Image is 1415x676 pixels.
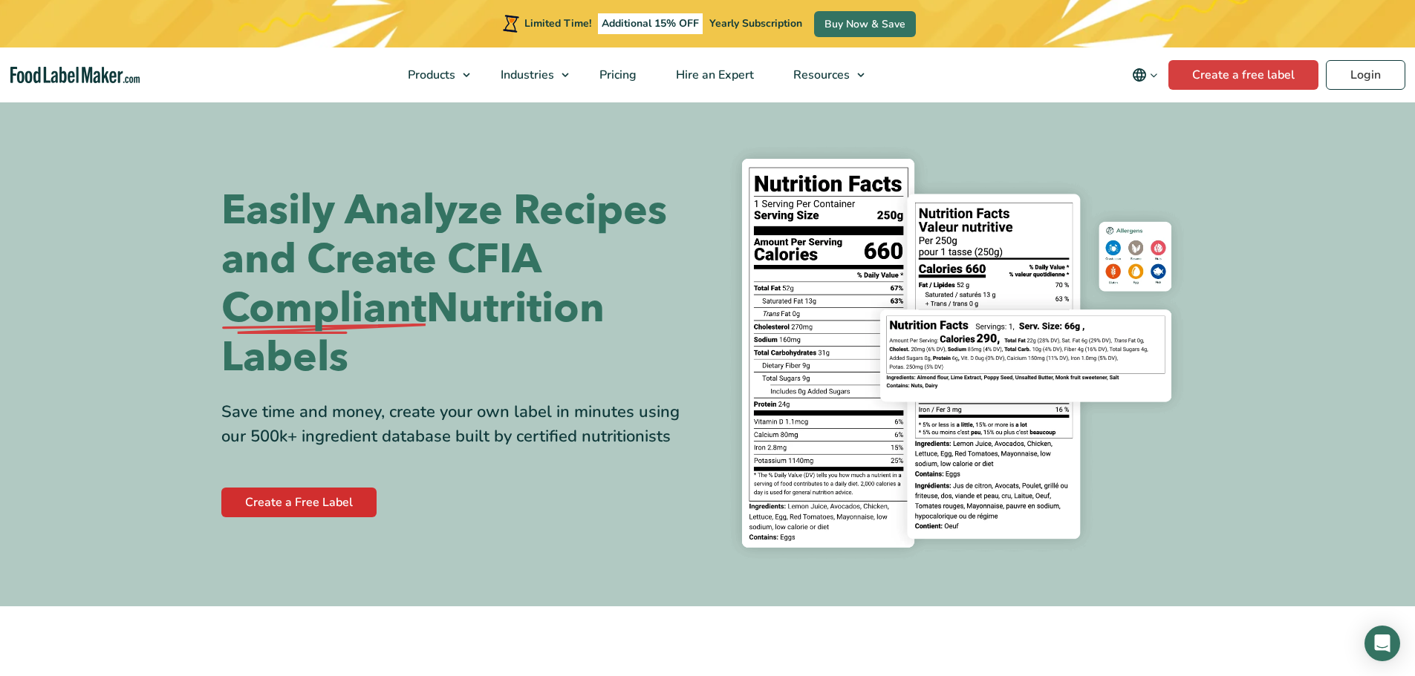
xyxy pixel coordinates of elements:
[1364,626,1400,661] div: Open Intercom Messenger
[1326,60,1405,90] a: Login
[221,186,697,382] h1: Easily Analyze Recipes and Create CFIA Nutrition Labels
[221,284,426,333] span: Compliant
[789,67,851,83] span: Resources
[388,47,478,102] a: Products
[496,67,556,83] span: Industries
[580,47,653,102] a: Pricing
[814,11,916,37] a: Buy Now & Save
[403,67,457,83] span: Products
[221,488,377,517] a: Create a Free Label
[524,16,591,30] span: Limited Time!
[774,47,872,102] a: Resources
[709,16,802,30] span: Yearly Subscription
[595,67,638,83] span: Pricing
[10,67,140,84] a: Food Label Maker homepage
[221,400,697,449] div: Save time and money, create your own label in minutes using our 500k+ ingredient database built b...
[1168,60,1318,90] a: Create a free label
[657,47,770,102] a: Hire an Expert
[598,13,703,34] span: Additional 15% OFF
[1122,60,1168,90] button: Change language
[481,47,576,102] a: Industries
[671,67,755,83] span: Hire an Expert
